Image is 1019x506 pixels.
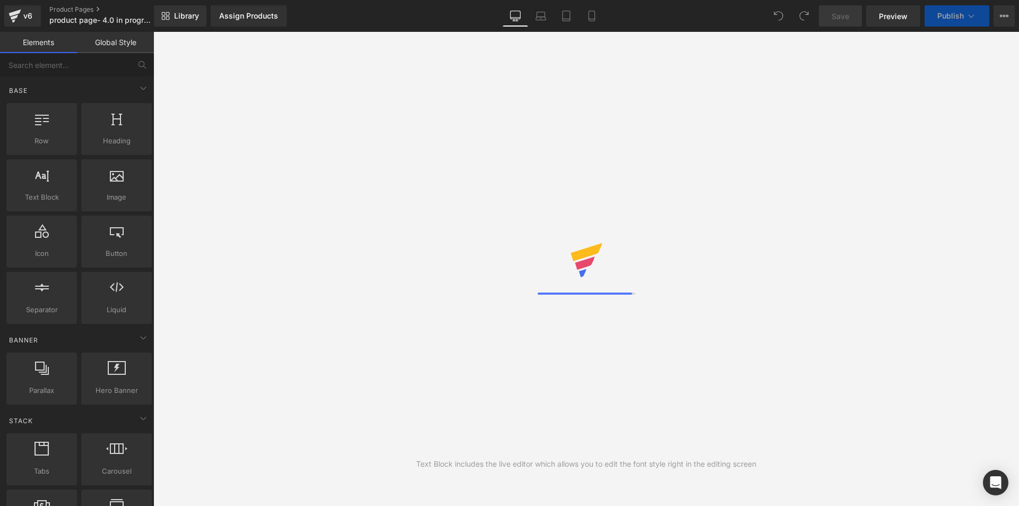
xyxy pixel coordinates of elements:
button: Undo [768,5,789,27]
span: Heading [84,135,149,147]
div: Open Intercom Messenger [983,470,1008,495]
span: Icon [10,248,74,259]
a: Laptop [528,5,554,27]
span: Image [84,192,149,203]
div: Assign Products [219,12,278,20]
span: Liquid [84,304,149,315]
div: v6 [21,9,34,23]
a: Global Style [77,32,154,53]
span: Stack [8,416,34,426]
span: Base [8,85,29,96]
button: Redo [793,5,815,27]
a: Product Pages [49,5,171,14]
a: v6 [4,5,41,27]
span: Hero Banner [84,385,149,396]
span: Preview [879,11,908,22]
a: Mobile [579,5,605,27]
div: Text Block includes the live editor which allows you to edit the font style right in the editing ... [416,458,756,470]
span: Button [84,248,149,259]
button: More [994,5,1015,27]
a: Preview [866,5,920,27]
span: Tabs [10,466,74,477]
span: product page- 4.0 in progress [49,16,151,24]
span: Banner [8,335,39,345]
a: New Library [154,5,206,27]
span: Row [10,135,74,147]
span: Publish [937,12,964,20]
span: Separator [10,304,74,315]
span: Parallax [10,385,74,396]
a: Desktop [503,5,528,27]
span: Save [832,11,849,22]
span: Text Block [10,192,74,203]
button: Publish [925,5,989,27]
span: Carousel [84,466,149,477]
span: Library [174,11,199,21]
a: Tablet [554,5,579,27]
